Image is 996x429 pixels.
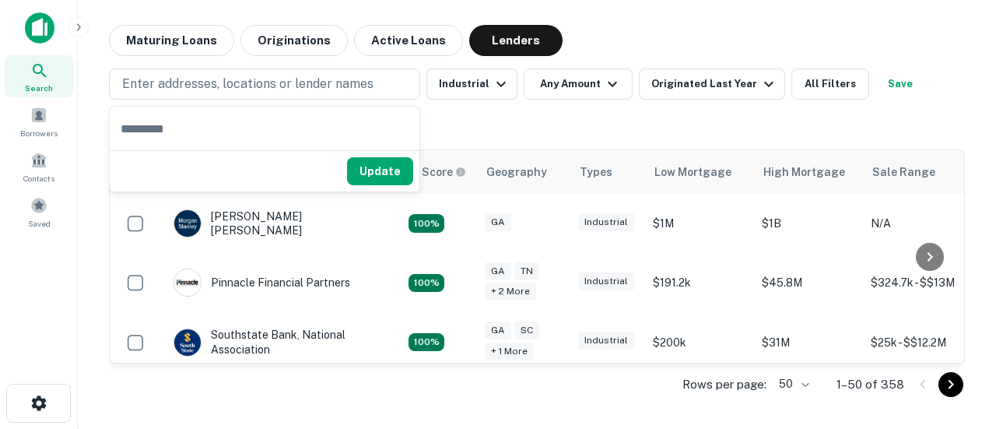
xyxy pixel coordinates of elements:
[409,333,444,352] div: Capitalize uses an advanced AI algorithm to match your search with the best lender. The match sco...
[477,150,570,194] th: Geography
[682,375,766,394] p: Rows per page:
[578,273,634,290] div: Industrial
[486,163,547,181] div: Geography
[938,372,963,397] button: Go to next page
[5,191,73,233] a: Saved
[645,194,754,253] td: $1M
[645,312,754,371] td: $200k
[645,150,754,194] th: Low Mortgage
[485,343,534,360] div: + 1 more
[514,262,539,280] div: TN
[875,69,925,100] button: Save your search to get updates of matches that match your search criteria.
[654,163,731,181] div: Low Mortgage
[514,322,539,339] div: SC
[23,172,54,185] span: Contacts
[651,75,778,93] div: Originated Last Year
[426,69,517,100] button: Industrial
[5,146,73,188] a: Contacts
[174,269,201,296] img: picture
[763,163,845,181] div: High Mortgage
[485,262,511,280] div: GA
[578,332,634,350] div: Industrial
[5,100,73,142] a: Borrowers
[347,157,413,185] button: Update
[524,69,633,100] button: Any Amount
[240,25,348,56] button: Originations
[109,69,420,100] button: Enter addresses, locations or lender names
[174,269,350,297] div: Pinnacle Financial Partners
[469,25,563,56] button: Lenders
[773,373,812,396] div: 50
[109,25,234,56] button: Maturing Loans
[578,213,634,231] div: Industrial
[580,163,612,181] div: Types
[485,322,511,339] div: GA
[385,164,463,181] h6: Match Score
[174,210,201,237] img: picture
[376,150,477,194] th: Capitalize uses an advanced AI algorithm to match your search with the best lender. The match sco...
[385,164,466,181] div: Capitalize uses an advanced AI algorithm to match your search with the best lender. The match sco...
[409,214,444,233] div: Capitalize uses an advanced AI algorithm to match your search with the best lender. The match sco...
[754,253,863,312] td: $45.8M
[754,312,863,371] td: $31M
[791,69,869,100] button: All Filters
[872,163,935,181] div: Sale Range
[639,69,785,100] button: Originated Last Year
[174,329,201,356] img: picture
[570,150,645,194] th: Types
[918,304,996,379] iframe: Chat Widget
[174,209,360,237] div: [PERSON_NAME] [PERSON_NAME]
[485,213,511,231] div: GA
[354,25,463,56] button: Active Loans
[754,194,863,253] td: $1B
[174,328,360,356] div: Southstate Bank, National Association
[836,375,904,394] p: 1–50 of 358
[28,217,51,230] span: Saved
[754,150,863,194] th: High Mortgage
[645,253,754,312] td: $191.2k
[122,75,373,93] p: Enter addresses, locations or lender names
[485,283,536,301] div: + 2 more
[5,55,73,97] a: Search
[25,12,54,44] img: capitalize-icon.png
[409,274,444,293] div: Capitalize uses an advanced AI algorithm to match your search with the best lender. The match sco...
[20,127,58,139] span: Borrowers
[25,82,53,94] span: Search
